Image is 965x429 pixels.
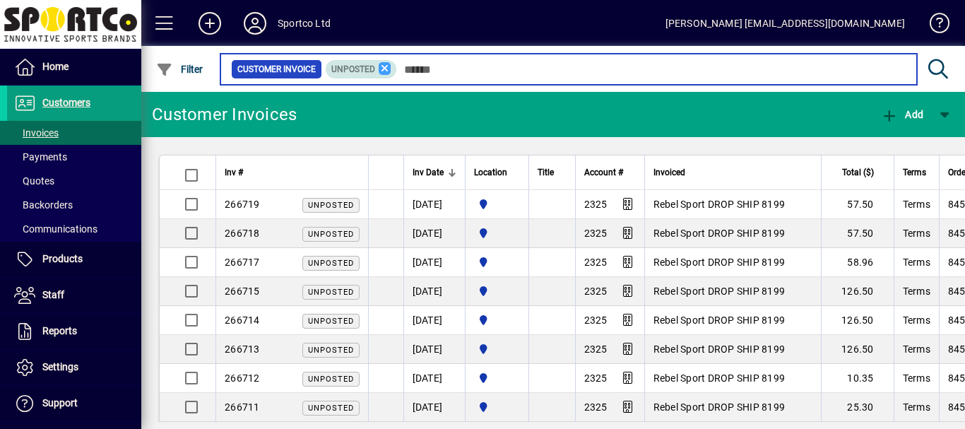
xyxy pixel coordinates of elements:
div: [PERSON_NAME] [EMAIL_ADDRESS][DOMAIN_NAME] [665,12,905,35]
span: 2325 [584,257,608,268]
span: Sportco Ltd Warehouse [474,196,520,212]
a: Invoices [7,121,141,145]
mat-chip: Customer Invoice Status: Unposted [326,60,397,78]
span: Sportco Ltd Warehouse [474,399,520,415]
td: 126.50 [821,335,894,364]
button: Add [187,11,232,36]
span: Title [538,165,554,180]
span: Terms [903,401,930,413]
span: 2325 [584,343,608,355]
span: Account # [584,165,623,180]
a: Support [7,386,141,421]
span: Unposted [308,230,354,239]
span: Rebel Sport DROP SHIP 8199 [653,315,786,326]
span: 266712 [225,372,260,384]
span: Rebel Sport DROP SHIP 8199 [653,257,786,268]
span: Support [42,397,78,409]
td: [DATE] [403,248,465,277]
div: Total ($) [830,165,887,180]
td: [DATE] [403,393,465,422]
span: 2325 [584,286,608,297]
span: 266714 [225,315,260,326]
span: Terms [903,343,930,355]
span: 266718 [225,228,260,239]
span: Sportco Ltd Warehouse [474,370,520,386]
td: [DATE] [403,190,465,219]
span: Customers [42,97,90,108]
span: Add [881,109,923,120]
span: Reports [42,325,77,336]
span: Terms [903,315,930,326]
span: Sportco Ltd Warehouse [474,341,520,357]
div: Title [538,165,567,180]
span: Unposted [308,259,354,268]
a: Home [7,49,141,85]
span: Unposted [308,317,354,326]
span: Sportco Ltd Warehouse [474,254,520,270]
span: Terms [903,286,930,297]
a: Reports [7,314,141,349]
span: Sportco Ltd Warehouse [474,225,520,241]
span: Unposted [308,346,354,355]
span: 266715 [225,286,260,297]
div: Sportco Ltd [278,12,331,35]
span: Sportco Ltd Warehouse [474,312,520,328]
span: Terms [903,199,930,210]
span: 2325 [584,372,608,384]
span: Sportco Ltd Warehouse [474,283,520,299]
div: Account # [584,165,636,180]
a: Knowledge Base [919,3,947,49]
a: Products [7,242,141,277]
a: Backorders [7,193,141,217]
span: Terms [903,257,930,268]
td: [DATE] [403,364,465,393]
span: Rebel Sport DROP SHIP 8199 [653,228,786,239]
span: Customer Invoice [237,62,316,76]
div: Inv # [225,165,360,180]
div: Location [474,165,520,180]
span: 2325 [584,315,608,326]
span: Rebel Sport DROP SHIP 8199 [653,199,786,210]
a: Quotes [7,169,141,193]
a: Staff [7,278,141,313]
span: Home [42,61,69,72]
div: Inv Date [413,165,456,180]
span: Settings [42,361,78,372]
a: Communications [7,217,141,241]
span: Terms [903,228,930,239]
span: Unposted [308,375,354,384]
span: Inv Date [413,165,444,180]
span: Quotes [14,175,54,187]
span: Unposted [308,201,354,210]
td: 25.30 [821,393,894,422]
td: 126.50 [821,277,894,306]
span: Unposted [331,64,375,74]
td: [DATE] [403,335,465,364]
span: 2325 [584,199,608,210]
td: 57.50 [821,190,894,219]
span: 266717 [225,257,260,268]
div: Customer Invoices [152,103,297,126]
td: [DATE] [403,277,465,306]
span: Rebel Sport DROP SHIP 8199 [653,401,786,413]
a: Settings [7,350,141,385]
span: Unposted [308,404,354,413]
button: Filter [153,57,207,82]
button: Add [877,102,927,127]
span: 266711 [225,401,260,413]
td: 126.50 [821,306,894,335]
div: Invoiced [653,165,812,180]
span: Total ($) [842,165,874,180]
span: Rebel Sport DROP SHIP 8199 [653,286,786,297]
span: Filter [156,64,203,75]
span: Products [42,253,83,264]
span: Backorders [14,199,73,211]
span: Unposted [308,288,354,297]
td: 58.96 [821,248,894,277]
span: Rebel Sport DROP SHIP 8199 [653,372,786,384]
button: Profile [232,11,278,36]
span: 266713 [225,343,260,355]
span: Invoices [14,127,59,139]
a: Payments [7,145,141,169]
span: 2325 [584,401,608,413]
